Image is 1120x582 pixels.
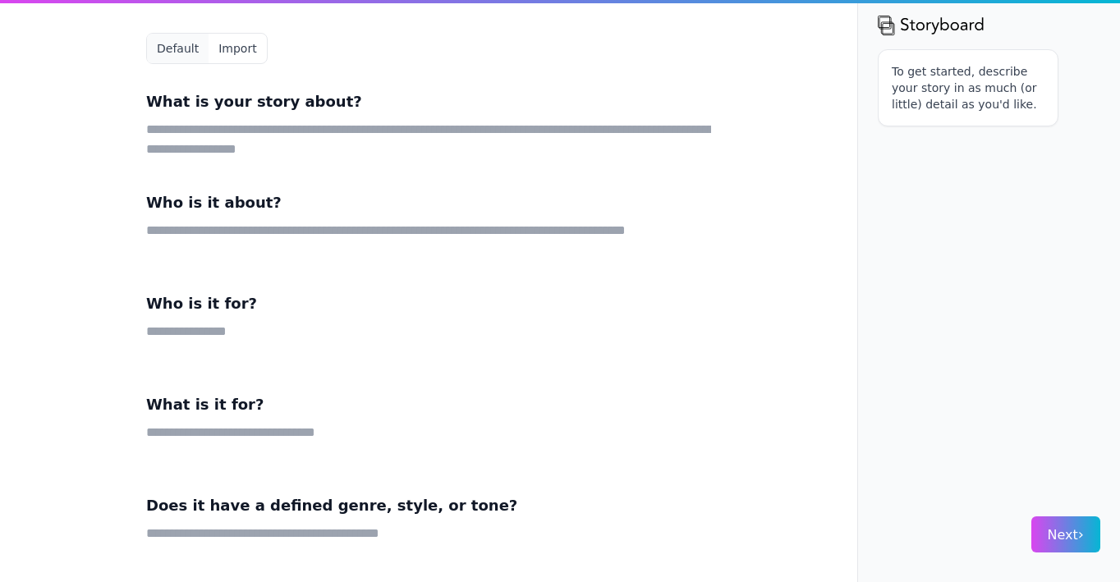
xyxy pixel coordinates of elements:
h3: Who is it for? [146,292,711,315]
p: To get started, describe your story in as much (or little) detail as you'd like. [892,63,1044,112]
h3: Does it have a defined genre, style, or tone? [146,494,711,517]
span: Next [1048,527,1084,543]
button: Import [209,34,266,63]
h3: Who is it about? [146,191,711,214]
button: Next› [1031,516,1100,552]
h3: What is your story about? [146,90,711,113]
img: storyboard [878,13,985,36]
span: › [1078,525,1084,543]
h3: What is it for? [146,393,711,416]
button: Default [147,34,209,63]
